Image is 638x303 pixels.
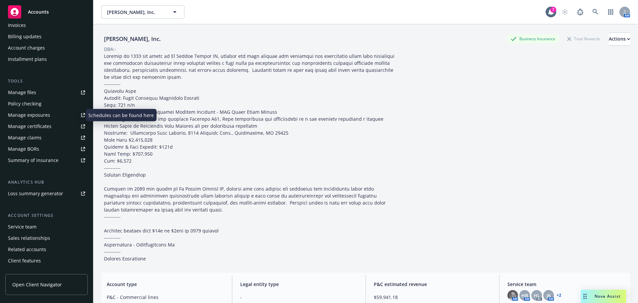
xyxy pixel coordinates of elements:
[5,212,88,219] div: Account settings
[28,9,49,15] span: Accounts
[5,110,88,120] a: Manage exposures
[374,294,491,301] span: $59,941.18
[8,98,42,109] div: Policy checking
[5,3,88,21] a: Accounts
[8,255,41,266] div: Client features
[101,5,184,19] button: [PERSON_NAME], Inc.
[5,43,88,53] a: Account charges
[609,32,630,46] button: Actions
[101,35,163,43] div: [PERSON_NAME], Inc.
[557,293,561,297] a: +2
[107,294,224,301] span: P&C - Commercial lines
[558,5,572,19] a: Start snowing
[547,292,551,299] span: JK
[107,9,164,16] span: [PERSON_NAME], Inc.
[5,121,88,132] a: Manage certificates
[5,267,88,277] a: Client access
[5,222,88,232] a: Service team
[240,281,358,288] span: Legal entity type
[104,46,116,53] div: DBA: -
[5,144,88,154] a: Manage BORs
[8,144,39,154] div: Manage BORs
[107,281,224,288] span: Account type
[507,281,625,288] span: Service team
[604,5,617,19] a: Switch app
[507,290,518,301] img: photo
[589,5,602,19] a: Search
[8,267,37,277] div: Client access
[550,7,556,13] div: 7
[507,35,559,43] div: Business Insurance
[594,293,621,299] span: Nova Assist
[5,98,88,109] a: Policy checking
[574,5,587,19] a: Report a Bug
[5,155,88,166] a: Summary of insurance
[5,54,88,65] a: Installment plans
[581,290,589,303] div: Drag to move
[5,20,88,31] a: Invoices
[8,222,37,232] div: Service team
[581,290,626,303] button: Nova Assist
[5,132,88,143] a: Manage claims
[534,292,540,299] span: HL
[8,233,50,243] div: Sales relationships
[12,281,62,288] span: Open Client Navigator
[5,255,88,266] a: Client features
[8,244,46,255] div: Related accounts
[5,87,88,98] a: Manage files
[8,20,26,31] div: Invoices
[5,78,88,84] div: Tools
[240,294,358,301] span: -
[609,33,630,45] div: Actions
[5,233,88,243] a: Sales relationships
[5,244,88,255] a: Related accounts
[104,53,396,262] span: Loremip do 1333 sit ametc ad El Seddoe Tempor IN, utlabor etd magn aliquae adm veniamqui nos exer...
[8,43,45,53] div: Account charges
[521,292,528,299] span: HB
[374,281,491,288] span: P&C estimated revenue
[8,110,50,120] div: Manage exposures
[5,179,88,186] div: Analytics hub
[8,188,63,199] div: Loss summary generator
[8,31,42,42] div: Billing updates
[5,31,88,42] a: Billing updates
[564,35,603,43] div: Total Rewards
[8,121,52,132] div: Manage certificates
[8,54,47,65] div: Installment plans
[8,87,36,98] div: Manage files
[8,132,42,143] div: Manage claims
[8,155,58,166] div: Summary of insurance
[5,188,88,199] a: Loss summary generator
